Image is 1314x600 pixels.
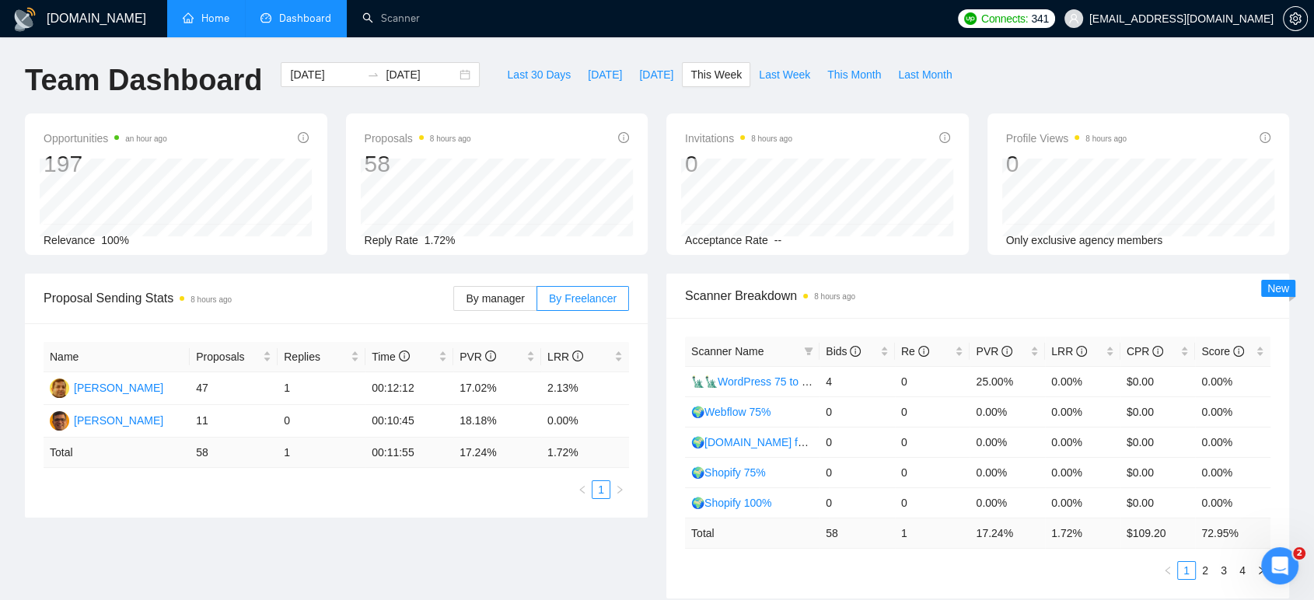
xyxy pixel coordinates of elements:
[44,438,190,468] td: Total
[44,234,95,246] span: Relevance
[1001,346,1012,357] span: info-circle
[1006,149,1127,179] div: 0
[801,340,816,363] span: filter
[1261,547,1298,584] iframe: Intercom live chat
[970,487,1045,518] td: 0.00%
[573,480,592,499] button: left
[618,132,629,143] span: info-circle
[284,348,348,365] span: Replies
[1196,561,1214,580] li: 2
[1252,561,1270,580] li: Next Page
[1197,562,1214,579] a: 2
[278,372,365,405] td: 1
[685,234,768,246] span: Acceptance Rate
[399,351,410,361] span: info-circle
[1120,396,1196,427] td: $0.00
[372,351,409,363] span: Time
[547,351,583,363] span: LRR
[125,134,166,143] time: an hour ago
[298,132,309,143] span: info-circle
[1158,561,1177,580] button: left
[1214,561,1233,580] li: 3
[573,480,592,499] li: Previous Page
[1006,234,1163,246] span: Only exclusive agency members
[1163,566,1172,575] span: left
[820,366,895,396] td: 4
[895,366,970,396] td: 0
[1085,134,1127,143] time: 8 hours ago
[895,518,970,548] td: 1
[970,518,1045,548] td: 17.24 %
[685,286,1270,305] span: Scanner Breakdown
[1201,345,1243,358] span: Score
[1120,518,1196,548] td: $ 109.20
[50,381,163,393] a: SU[PERSON_NAME]
[365,405,453,438] td: 00:10:45
[278,438,365,468] td: 1
[453,438,541,468] td: 17.24 %
[820,457,895,487] td: 0
[901,345,929,358] span: Re
[750,62,819,87] button: Last Week
[1283,6,1308,31] button: setting
[425,234,456,246] span: 1.72%
[12,7,37,32] img: logo
[1195,427,1270,457] td: 0.00%
[610,480,629,499] li: Next Page
[278,405,365,438] td: 0
[850,346,861,357] span: info-circle
[895,396,970,427] td: 0
[1152,346,1163,357] span: info-circle
[278,342,365,372] th: Replies
[774,234,781,246] span: --
[691,406,771,418] a: 🌍Webflow 75%
[804,347,813,356] span: filter
[430,134,471,143] time: 8 hours ago
[1177,561,1196,580] li: 1
[759,66,810,83] span: Last Week
[1267,282,1289,295] span: New
[1260,132,1270,143] span: info-circle
[74,412,163,429] div: [PERSON_NAME]
[751,134,792,143] time: 8 hours ago
[541,372,629,405] td: 2.13%
[365,372,453,405] td: 00:12:12
[814,292,855,301] time: 8 hours ago
[1031,10,1048,27] span: 341
[1283,12,1308,25] a: setting
[453,372,541,405] td: 17.02%
[365,438,453,468] td: 00:11:55
[44,288,453,308] span: Proposal Sending Stats
[826,345,861,358] span: Bids
[498,62,579,87] button: Last 30 Days
[964,12,977,25] img: upwork-logo.png
[1233,561,1252,580] li: 4
[386,66,456,83] input: End date
[485,351,496,361] span: info-circle
[1195,366,1270,396] td: 0.00%
[685,518,820,548] td: Total
[1045,457,1120,487] td: 0.00%
[365,149,471,179] div: 58
[183,12,229,25] a: homeHome
[1076,346,1087,357] span: info-circle
[820,487,895,518] td: 0
[1256,566,1266,575] span: right
[190,372,278,405] td: 47
[50,411,69,431] img: SA
[1120,366,1196,396] td: $0.00
[691,466,766,479] a: 🌍Shopify 75%
[592,480,610,499] li: 1
[1045,427,1120,457] td: 0.00%
[1195,457,1270,487] td: 0.00%
[541,405,629,438] td: 0.00%
[549,292,617,305] span: By Freelancer
[196,348,260,365] span: Proposals
[639,66,673,83] span: [DATE]
[50,413,163,426] a: SA[PERSON_NAME]
[895,487,970,518] td: 0
[1120,487,1196,518] td: $0.00
[190,295,232,304] time: 8 hours ago
[691,436,848,448] a: 🌍[DOMAIN_NAME] for Kamran
[970,427,1045,457] td: 0.00%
